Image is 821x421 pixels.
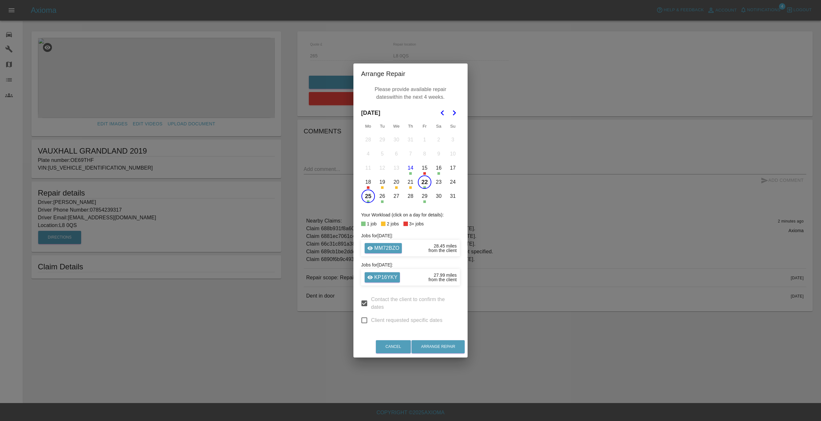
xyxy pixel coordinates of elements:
[376,147,389,161] button: Tuesday, August 5th, 2025
[353,63,468,84] h2: Arrange Repair
[376,175,389,189] button: Tuesday, August 19th, 2025
[418,133,431,147] button: Friday, August 1st, 2025
[432,189,445,203] button: Saturday, August 30th, 2025
[432,147,445,161] button: Saturday, August 9th, 2025
[448,107,460,119] button: Go to the Next Month
[361,261,460,268] h6: Jobs for [DATE] :
[390,161,403,175] button: Wednesday, August 13th, 2025
[361,175,375,189] button: Monday, August 18th, 2025
[404,133,417,147] button: Thursday, July 31st, 2025
[411,340,465,353] button: Arrange Repair
[361,133,375,147] button: Monday, July 28th, 2025
[409,220,424,228] div: 3+ jobs
[446,189,460,203] button: Sunday, August 31st, 2025
[361,147,375,161] button: Monday, August 4th, 2025
[374,274,397,281] p: KP16YKY
[434,273,457,277] div: 27.99 miles
[390,189,403,203] button: Wednesday, August 27th, 2025
[446,147,460,161] button: Sunday, August 10th, 2025
[446,175,460,189] button: Sunday, August 24th, 2025
[376,340,411,353] button: Cancel
[404,189,417,203] button: Thursday, August 28th, 2025
[364,84,457,103] p: Please provide available repair dates within the next 4 weeks.
[446,161,460,175] button: Sunday, August 17th, 2025
[432,175,445,189] button: Saturday, August 23rd, 2025
[390,175,403,189] button: Wednesday, August 20th, 2025
[446,133,460,147] button: Sunday, August 3rd, 2025
[428,277,457,282] div: from the client
[437,107,448,119] button: Go to the Previous Month
[446,120,460,133] th: Sunday
[432,120,446,133] th: Saturday
[390,147,403,161] button: Wednesday, August 6th, 2025
[361,120,375,133] th: Monday
[371,296,455,311] span: Contact the client to confirm the dates
[361,189,375,203] button: Monday, August 25th, 2025, selected
[434,244,457,248] div: 28.45 miles
[365,243,402,253] a: MM72BZO
[361,232,460,239] h6: Jobs for [DATE] :
[404,147,417,161] button: Thursday, August 7th, 2025
[361,106,380,120] span: [DATE]
[418,175,431,189] button: Friday, August 22nd, 2025, selected
[418,120,432,133] th: Friday
[390,133,403,147] button: Wednesday, July 30th, 2025
[361,120,460,203] table: August 2025
[374,244,399,252] p: MM72BZO
[371,316,443,324] span: Client requested specific dates
[375,120,389,133] th: Tuesday
[418,161,431,175] button: Friday, August 15th, 2025
[418,189,431,203] button: Friday, August 29th, 2025
[387,220,399,228] div: 2 jobs
[361,161,375,175] button: Monday, August 11th, 2025
[404,175,417,189] button: Thursday, August 21st, 2025
[376,133,389,147] button: Tuesday, July 29th, 2025
[432,161,445,175] button: Saturday, August 16th, 2025
[428,248,457,253] div: from the client
[418,147,431,161] button: Friday, August 8th, 2025
[376,189,389,203] button: Tuesday, August 26th, 2025
[365,272,400,282] a: KP16YKY
[389,120,403,133] th: Wednesday
[404,161,417,175] button: Today, Thursday, August 14th, 2025
[376,161,389,175] button: Tuesday, August 12th, 2025
[361,211,460,219] div: Your Workload (click on a day for details):
[367,220,377,228] div: 1 job
[432,133,445,147] button: Saturday, August 2nd, 2025
[403,120,418,133] th: Thursday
